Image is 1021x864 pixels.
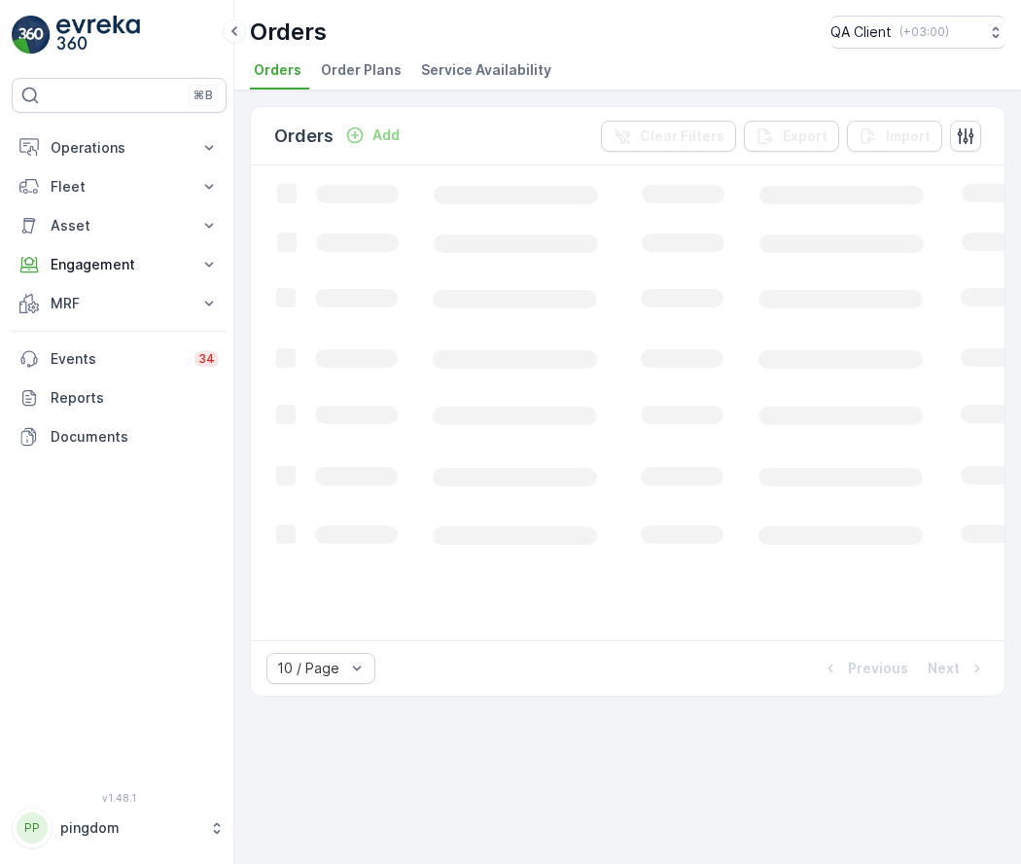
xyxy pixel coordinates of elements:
[17,812,48,844] div: PP
[12,340,227,378] a: Events34
[12,378,227,417] a: Reports
[783,126,827,146] p: Export
[51,216,188,235] p: Asset
[848,659,908,678] p: Previous
[12,206,227,245] button: Asset
[830,22,892,42] p: QA Client
[601,121,736,152] button: Clear Filters
[51,138,188,158] p: Operations
[421,60,551,80] span: Service Availability
[60,818,199,838] p: pingdom
[744,121,839,152] button: Export
[56,16,140,54] img: logo_light-DOdMpM7g.png
[899,24,949,40] p: ( +03:00 )
[819,657,910,680] button: Previous
[321,60,402,80] span: Order Plans
[12,808,227,848] button: PPpingdom
[886,126,931,146] p: Import
[51,177,188,197] p: Fleet
[51,294,188,313] p: MRF
[198,351,215,367] p: 34
[12,128,227,167] button: Operations
[51,349,183,369] p: Events
[847,121,942,152] button: Import
[830,16,1005,49] button: QA Client(+03:00)
[12,16,51,54] img: logo
[337,124,407,147] button: Add
[12,167,227,206] button: Fleet
[250,17,327,48] p: Orders
[640,126,724,146] p: Clear Filters
[12,245,227,284] button: Engagement
[51,427,219,447] p: Documents
[274,123,334,150] p: Orders
[51,388,219,408] p: Reports
[928,659,960,678] p: Next
[194,88,213,103] p: ⌘B
[12,417,227,456] a: Documents
[254,60,301,80] span: Orders
[12,284,227,323] button: MRF
[51,255,188,274] p: Engagement
[926,657,989,680] button: Next
[12,792,227,804] span: v 1.48.1
[372,126,400,145] p: Add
